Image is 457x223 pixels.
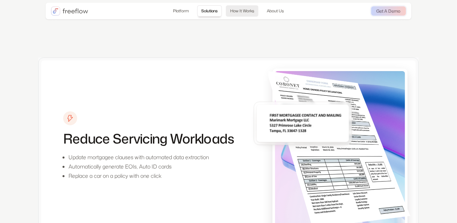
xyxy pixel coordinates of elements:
a: How It Works [226,5,258,17]
p: Update mortgagee clauses with automated data extraction [69,153,209,161]
a: About Us [262,5,288,17]
h3: Reduce Servicing Workloads [63,131,234,147]
p: Automatically generate EOIs, Auto ID cards [69,163,209,170]
a: Get A Demo [371,6,406,16]
a: Solutions [197,5,222,17]
p: Replace a car on a policy with one click [69,172,209,180]
a: Platform [169,5,193,17]
a: home [51,6,88,16]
